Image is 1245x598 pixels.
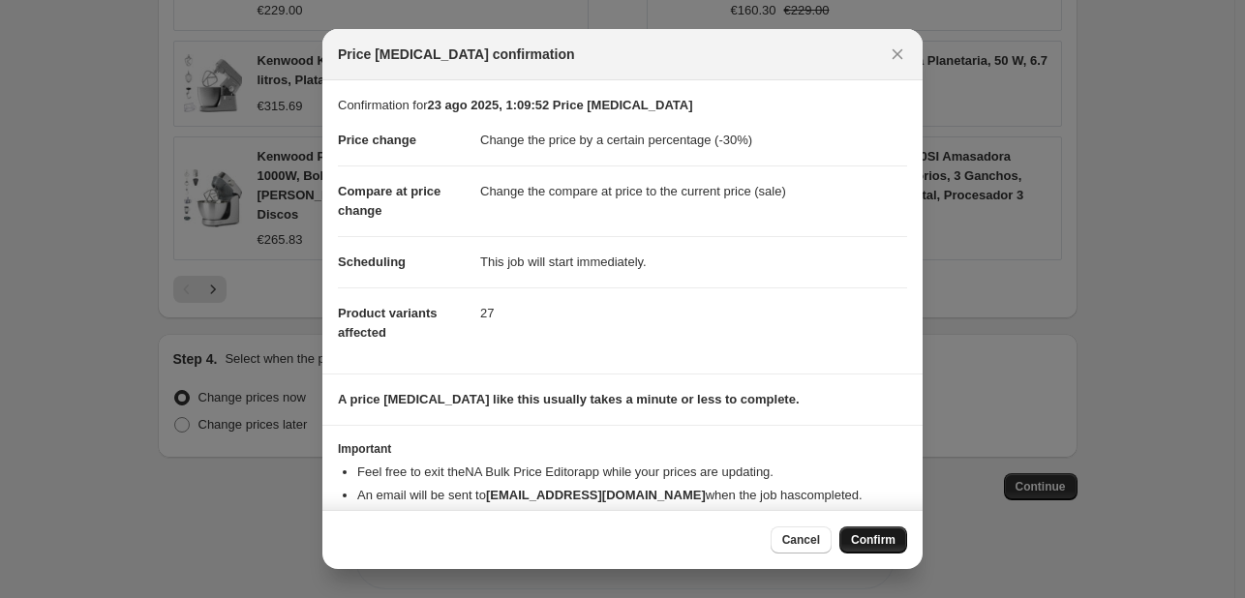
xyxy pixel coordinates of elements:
li: You can update your confirmation email address from your . [357,509,907,528]
b: [EMAIL_ADDRESS][DOMAIN_NAME] [486,488,706,502]
span: Product variants affected [338,306,438,340]
b: 23 ago 2025, 1:09:52 Price [MEDICAL_DATA] [427,98,692,112]
h3: Important [338,441,907,457]
span: Confirm [851,532,896,548]
span: Price change [338,133,416,147]
button: Close [884,41,911,68]
dd: Change the price by a certain percentage (-30%) [480,115,907,165]
p: Confirmation for [338,96,907,115]
li: Feel free to exit the NA Bulk Price Editor app while your prices are updating. [357,463,907,482]
span: Scheduling [338,254,406,269]
button: Confirm [839,526,907,553]
span: Cancel [782,532,820,548]
span: Compare at price change [338,184,440,218]
span: Price [MEDICAL_DATA] confirmation [338,45,575,64]
dd: Change the compare at price to the current price (sale) [480,165,907,217]
b: A price [MEDICAL_DATA] like this usually takes a minute or less to complete. [338,392,800,406]
li: An email will be sent to when the job has completed . [357,486,907,505]
dd: This job will start immediately. [480,236,907,287]
dd: 27 [480,287,907,339]
button: Cancel [771,526,832,553]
